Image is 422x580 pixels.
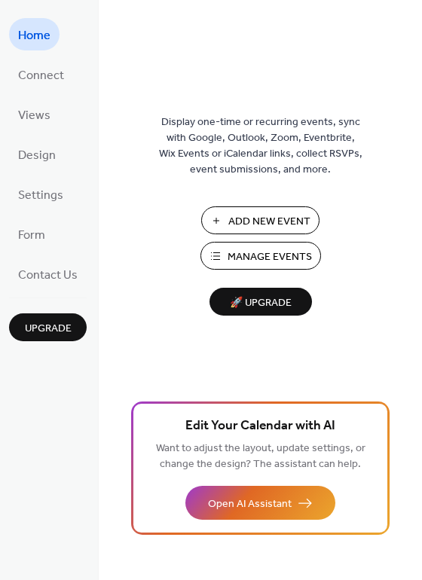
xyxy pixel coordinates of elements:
[18,64,64,87] span: Connect
[9,258,87,290] a: Contact Us
[18,24,50,47] span: Home
[18,264,78,287] span: Contact Us
[185,416,335,437] span: Edit Your Calendar with AI
[18,144,56,167] span: Design
[228,214,310,230] span: Add New Event
[9,178,72,210] a: Settings
[228,249,312,265] span: Manage Events
[209,288,312,316] button: 🚀 Upgrade
[200,242,321,270] button: Manage Events
[185,486,335,520] button: Open AI Assistant
[9,218,54,250] a: Form
[25,321,72,337] span: Upgrade
[18,184,63,207] span: Settings
[9,18,60,50] a: Home
[18,224,45,247] span: Form
[159,114,362,178] span: Display one-time or recurring events, sync with Google, Outlook, Zoom, Eventbrite, Wix Events or ...
[219,293,303,313] span: 🚀 Upgrade
[208,496,292,512] span: Open AI Assistant
[18,104,50,127] span: Views
[9,313,87,341] button: Upgrade
[156,438,365,475] span: Want to adjust the layout, update settings, or change the design? The assistant can help.
[9,138,65,170] a: Design
[9,58,73,90] a: Connect
[9,98,60,130] a: Views
[201,206,320,234] button: Add New Event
